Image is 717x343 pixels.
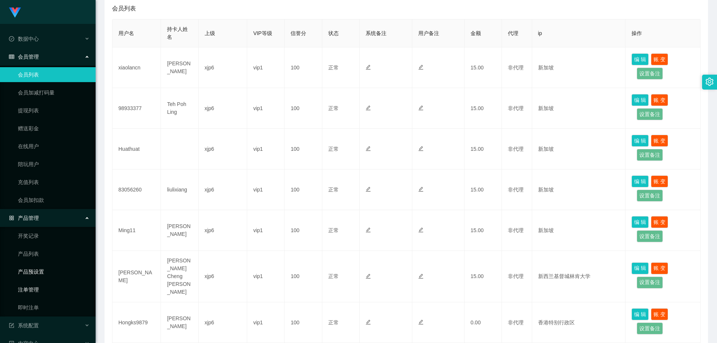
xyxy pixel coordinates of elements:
td: liulixiang [161,169,198,210]
a: 会员加减打码量 [18,85,90,100]
td: Ming11 [112,210,161,251]
td: vip1 [247,47,285,88]
td: Hongks9879 [112,302,161,343]
span: 会员列表 [112,4,136,13]
a: 提现列表 [18,103,90,118]
button: 账 变 [651,262,668,274]
td: vip1 [247,302,285,343]
span: 正常 [328,273,339,279]
span: 非代理 [508,105,524,111]
button: 账 变 [651,175,668,187]
td: 98933377 [112,88,161,129]
td: xiaolancn [112,47,161,88]
td: 100 [285,210,322,251]
span: 产品管理 [9,215,39,221]
button: 编 辑 [631,308,649,320]
a: 产品预设置 [18,264,90,279]
span: 正常 [328,105,339,111]
td: 83056260 [112,169,161,210]
i: 图标: setting [705,78,714,86]
i: 图标: edit [366,274,371,279]
i: 图标: check-circle-o [9,36,14,41]
span: 代理 [508,30,518,36]
button: 设置备注 [637,149,663,161]
span: 正常 [328,187,339,193]
td: 新加坡 [532,210,626,251]
i: 图标: edit [418,187,423,192]
td: 15.00 [465,169,502,210]
td: xjp6 [199,88,247,129]
td: vip1 [247,251,285,302]
td: 新西兰基督城林肯大学 [532,251,626,302]
a: 注单管理 [18,282,90,297]
td: 新加坡 [532,129,626,169]
td: 15.00 [465,210,502,251]
button: 编 辑 [631,175,649,187]
span: 非代理 [508,187,524,193]
td: [PERSON_NAME] [161,47,198,88]
button: 编 辑 [631,53,649,65]
button: 编 辑 [631,94,649,106]
td: xjp6 [199,302,247,343]
i: 图标: edit [366,65,371,70]
span: 持卡人姓名 [167,26,188,40]
button: 账 变 [651,53,668,65]
td: vip1 [247,88,285,129]
td: 100 [285,47,322,88]
button: 编 辑 [631,216,649,228]
a: 会员列表 [18,67,90,82]
td: 新加坡 [532,47,626,88]
button: 编 辑 [631,135,649,147]
span: 状态 [328,30,339,36]
img: logo.9652507e.png [9,7,21,18]
span: 非代理 [508,65,524,71]
span: 非代理 [508,273,524,279]
td: 0.00 [465,302,502,343]
a: 充值列表 [18,175,90,190]
span: 正常 [328,146,339,152]
a: 赠送彩金 [18,121,90,136]
i: 图标: edit [418,319,423,325]
span: ip [538,30,542,36]
span: 系统配置 [9,322,39,328]
i: 图标: edit [418,274,423,279]
button: 设置备注 [637,322,663,334]
td: Teh Poh Ling [161,88,198,129]
td: vip1 [247,129,285,169]
td: 100 [285,302,322,343]
span: 数据中心 [9,36,39,42]
td: xjp6 [199,251,247,302]
i: 图标: edit [366,146,371,151]
span: 正常 [328,319,339,325]
td: 15.00 [465,88,502,129]
td: xjp6 [199,210,247,251]
td: [PERSON_NAME] [112,251,161,302]
button: 账 变 [651,216,668,228]
i: 图标: edit [366,227,371,233]
span: 用户名 [118,30,134,36]
td: vip1 [247,210,285,251]
button: 账 变 [651,135,668,147]
span: 会员管理 [9,54,39,60]
a: 会员加扣款 [18,193,90,208]
span: 非代理 [508,319,524,325]
button: 账 变 [651,308,668,320]
i: 图标: edit [366,105,371,110]
a: 即时注单 [18,300,90,315]
td: xjp6 [199,47,247,88]
button: 设置备注 [637,68,663,79]
td: [PERSON_NAME] [161,210,198,251]
i: 图标: appstore-o [9,215,14,221]
a: 陪玩用户 [18,157,90,172]
td: 新加坡 [532,88,626,129]
span: 上级 [205,30,215,36]
span: 非代理 [508,146,524,152]
span: 金额 [471,30,481,36]
td: 100 [285,88,322,129]
span: 信誉分 [291,30,306,36]
a: 在线用户 [18,139,90,154]
td: [PERSON_NAME] Cheng [PERSON_NAME] [161,251,198,302]
span: 系统备注 [366,30,387,36]
i: 图标: table [9,54,14,59]
td: 新加坡 [532,169,626,210]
